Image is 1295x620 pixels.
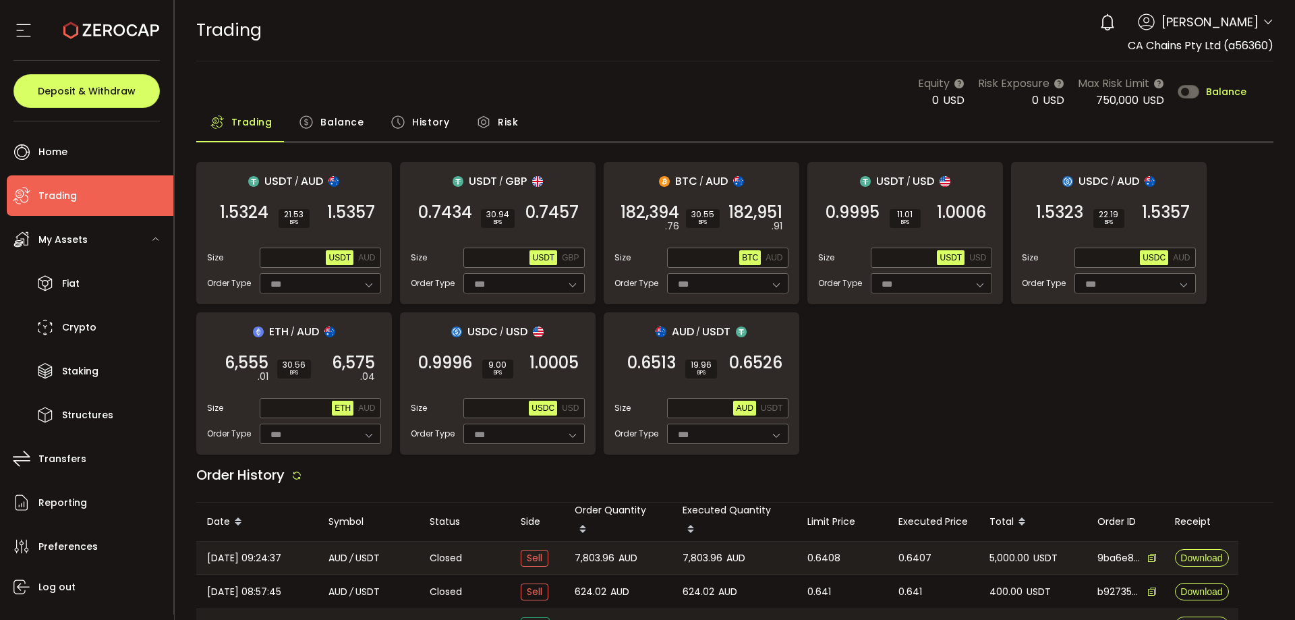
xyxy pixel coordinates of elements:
[575,584,606,600] span: 624.02
[451,327,462,337] img: usdc_portfolio.svg
[411,252,427,264] span: Size
[38,86,136,96] span: Deposit & Withdraw
[499,175,503,188] em: /
[691,219,714,227] i: BPS
[532,253,554,262] span: USDT
[355,401,378,416] button: AUD
[430,551,462,565] span: Closed
[761,403,783,413] span: USDT
[969,253,986,262] span: USD
[898,584,922,600] span: 0.641
[1170,250,1192,265] button: AUD
[529,250,557,265] button: USDT
[807,584,831,600] span: 0.641
[196,18,262,42] span: Trading
[196,466,285,484] span: Order History
[38,142,67,162] span: Home
[691,210,714,219] span: 30.55
[1145,176,1155,187] img: aud_portfolio.svg
[1142,206,1190,219] span: 1.5357
[328,551,347,566] span: AUD
[989,584,1023,600] span: 400.00
[38,449,86,469] span: Transfers
[324,327,335,337] img: aud_portfolio.svg
[207,252,223,264] span: Size
[418,356,472,370] span: 0.9996
[62,274,80,293] span: Fiat
[575,551,614,566] span: 7,803.96
[1161,13,1259,31] span: [PERSON_NAME]
[62,362,98,381] span: Staking
[295,175,299,188] em: /
[358,403,375,413] span: AUD
[967,250,989,265] button: USD
[1097,585,1141,599] span: b9273550-9ec8-42ab-b440-debceb6bf362
[895,219,915,227] i: BPS
[1099,219,1119,227] i: BPS
[531,403,554,413] span: USDC
[419,514,510,530] div: Status
[683,551,722,566] span: 7,803.96
[733,401,755,416] button: AUD
[196,511,318,534] div: Date
[1138,474,1295,620] div: 聊天小组件
[1140,250,1168,265] button: USDC
[943,92,965,108] span: USD
[283,361,306,369] span: 30.56
[207,428,251,440] span: Order Type
[412,109,449,136] span: History
[1143,92,1164,108] span: USD
[301,173,323,190] span: AUD
[62,318,96,337] span: Crypto
[1138,474,1295,620] iframe: Chat Widget
[225,356,268,370] span: 6,555
[1097,551,1141,565] span: 9ba6e898-b757-436a-9a75-0c757ee03a1f
[349,551,353,566] em: /
[772,219,782,233] em: .91
[332,401,353,416] button: ETH
[358,253,375,262] span: AUD
[529,401,557,416] button: USDC
[320,109,364,136] span: Balance
[940,176,950,187] img: usd_portfolio.svg
[706,173,728,190] span: AUD
[1096,92,1139,108] span: 750,000
[937,206,986,219] span: 1.0006
[13,74,160,108] button: Deposit & Withdraw
[1022,252,1038,264] span: Size
[807,551,840,566] span: 0.6408
[498,109,518,136] span: Risk
[327,206,375,219] span: 1.5357
[826,206,880,219] span: 0.9995
[559,250,581,265] button: GBP
[332,356,375,370] span: 6,575
[38,537,98,557] span: Preferences
[328,584,347,600] span: AUD
[38,493,87,513] span: Reporting
[860,176,871,187] img: usdt_portfolio.svg
[430,585,462,599] span: Closed
[253,327,264,337] img: eth_portfolio.svg
[38,186,77,206] span: Trading
[675,173,697,190] span: BTC
[1087,514,1164,530] div: Order ID
[453,176,463,187] img: usdt_portfolio.svg
[284,210,304,219] span: 21.53
[532,176,543,187] img: gbp_portfolio.svg
[510,514,564,530] div: Side
[1036,206,1083,219] span: 1.5323
[665,219,679,233] em: .76
[467,323,498,340] span: USDC
[1022,277,1066,289] span: Order Type
[525,206,579,219] span: 0.7457
[621,206,679,219] span: 182,394
[898,551,931,566] span: 0.6407
[1078,173,1109,190] span: USDC
[207,584,281,600] span: [DATE] 08:57:45
[696,326,700,338] em: /
[797,514,888,530] div: Limit Price
[488,361,508,369] span: 9.00
[529,356,579,370] span: 1.0005
[729,356,782,370] span: 0.6526
[521,584,548,600] span: Sell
